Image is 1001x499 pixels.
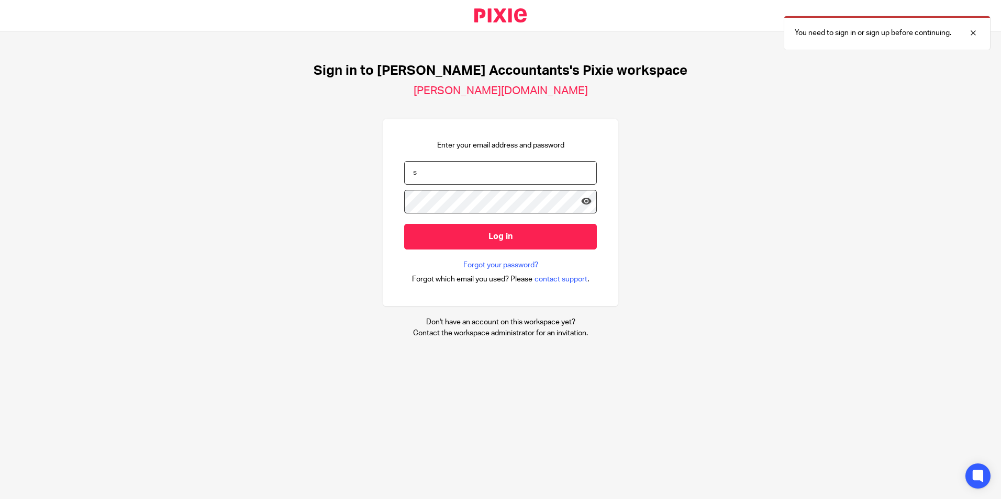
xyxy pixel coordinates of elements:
[414,84,588,98] h2: [PERSON_NAME][DOMAIN_NAME]
[404,161,597,185] input: name@example.com
[412,273,590,285] div: .
[535,274,587,285] span: contact support
[463,260,538,270] a: Forgot your password?
[412,274,532,285] span: Forgot which email you used? Please
[314,63,687,79] h1: Sign in to [PERSON_NAME] Accountants's Pixie workspace
[413,317,588,327] p: Don't have an account on this workspace yet?
[437,140,564,151] p: Enter your email address and password
[795,28,951,38] p: You need to sign in or sign up before continuing.
[413,328,588,338] p: Contact the workspace administrator for an invitation.
[404,224,597,249] input: Log in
